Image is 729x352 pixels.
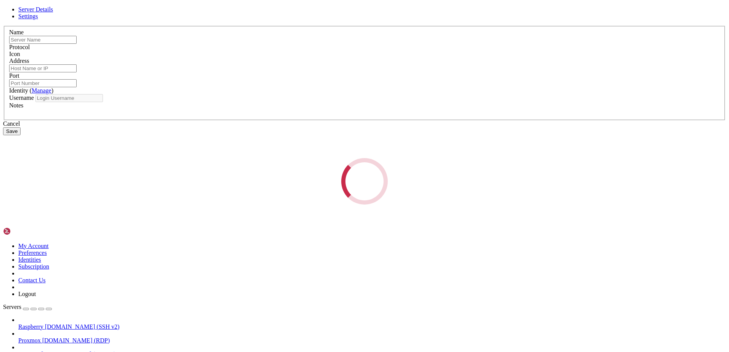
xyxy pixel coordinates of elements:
span: [DOMAIN_NAME] (RDP) [42,337,110,344]
label: Identity [9,87,53,94]
a: Logout [18,291,36,297]
label: Icon [9,51,20,57]
input: Login Username [35,94,103,102]
label: Notes [9,102,23,109]
label: Port [9,72,19,79]
a: Proxmox [DOMAIN_NAME] (RDP) [18,337,726,344]
a: Contact Us [18,277,46,283]
div: Loading... [333,150,396,212]
a: Subscription [18,263,49,270]
span: [DOMAIN_NAME] (SSH v2) [45,323,120,330]
span: Proxmox [18,337,41,344]
div: Cancel [3,120,726,127]
img: Shellngn [3,227,47,235]
span: Servers [3,304,21,310]
button: Save [3,127,21,135]
a: Settings [18,13,38,19]
a: Server Details [18,6,53,13]
label: Username [9,94,34,101]
span: ( ) [30,87,53,94]
li: Proxmox [DOMAIN_NAME] (RDP) [18,330,726,344]
input: Port Number [9,79,77,87]
label: Protocol [9,44,30,50]
span: Raspberry [18,323,43,330]
input: Host Name or IP [9,64,77,72]
input: Server Name [9,36,77,44]
label: Name [9,29,24,35]
li: Raspberry [DOMAIN_NAME] (SSH v2) [18,317,726,330]
a: Preferences [18,250,47,256]
a: Servers [3,304,52,310]
a: Manage [32,87,51,94]
a: My Account [18,243,49,249]
a: Raspberry [DOMAIN_NAME] (SSH v2) [18,323,726,330]
a: Identities [18,256,41,263]
label: Address [9,58,29,64]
